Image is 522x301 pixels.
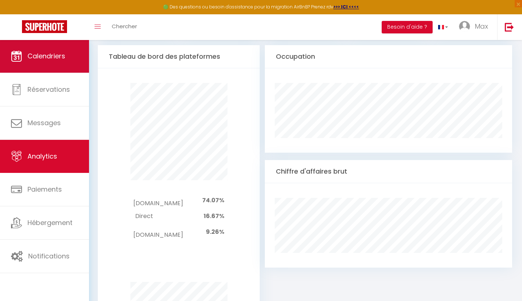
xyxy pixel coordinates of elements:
[106,14,142,40] a: Chercher
[505,22,514,32] img: logout
[133,223,183,242] td: [DOMAIN_NAME]
[27,118,61,127] span: Messages
[27,152,57,161] span: Analytics
[459,21,470,32] img: ...
[333,4,359,10] a: >>> ICI <<<<
[22,20,67,33] img: Super Booking
[27,51,65,61] span: Calendriers
[453,14,497,40] a: ... Max
[265,45,512,68] div: Occupation
[112,22,137,30] span: Chercher
[133,191,183,210] td: [DOMAIN_NAME]
[382,21,433,33] button: Besoin d'aide ?
[27,85,70,94] span: Réservations
[475,22,488,31] span: Max
[202,196,224,204] span: 74.07%
[28,251,70,261] span: Notifications
[133,210,183,223] td: Direct
[27,185,62,194] span: Paiements
[27,218,73,227] span: Hébergement
[206,228,224,236] span: 9.26%
[204,212,224,220] span: 16.67%
[98,45,260,68] div: Tableau de bord des plateformes
[265,160,512,183] div: Chiffre d'affaires brut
